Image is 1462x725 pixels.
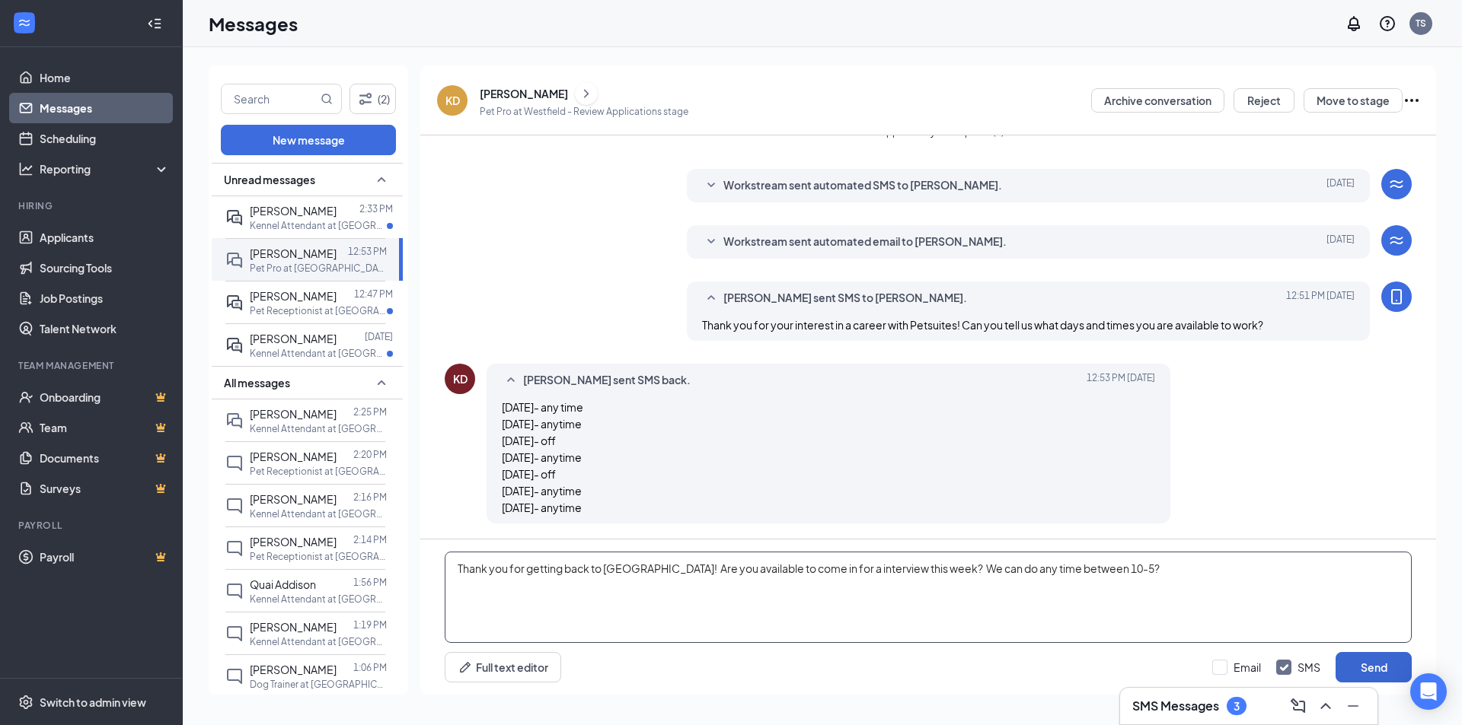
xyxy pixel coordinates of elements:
h3: SMS Messages [1132,698,1219,714]
svg: DoubleChat [225,251,244,269]
span: Workstream sent automated SMS to [PERSON_NAME]. [723,176,1002,195]
p: Kennel Attendant at [GEOGRAPHIC_DATA] [250,347,387,360]
button: Minimize [1341,694,1365,718]
div: Payroll [18,519,167,532]
a: Home [40,62,170,93]
svg: SmallChevronUp [702,289,720,307]
span: [DATE]- any time [DATE]- anytime [DATE]- off [DATE]- anytime [DATE]- off [DATE]- anytime [DATE]- ... [502,400,583,514]
span: Quai Addison [250,577,316,591]
svg: Analysis [18,161,34,176]
p: Pet Receptionist at [GEOGRAPHIC_DATA] [250,465,387,478]
span: [DATE] [1326,176,1355,195]
span: [PERSON_NAME] [250,289,337,303]
svg: MobileSms [1387,288,1406,306]
svg: Minimize [1344,697,1362,715]
p: Pet Pro at [GEOGRAPHIC_DATA] [250,262,387,275]
button: Full text editorPen [445,652,561,682]
svg: ChatInactive [225,539,244,558]
svg: ChatInactive [225,667,244,685]
p: 1:19 PM [353,618,387,631]
p: Kennel Attendant at [GEOGRAPHIC_DATA] [250,219,387,232]
p: 1:56 PM [353,576,387,589]
div: Reporting [40,161,171,176]
a: Messages [40,93,170,123]
svg: QuestionInfo [1378,14,1397,33]
p: 2:33 PM [359,202,393,215]
span: [PERSON_NAME] [250,492,337,506]
p: Kennel Attendant at [GEOGRAPHIC_DATA] [250,635,387,648]
svg: ChatInactive [225,582,244,600]
textarea: Thank you for getting back to [GEOGRAPHIC_DATA]! Are you available to come in for a interview thi... [445,552,1412,643]
span: Unread messages [224,172,315,187]
a: Sourcing Tools [40,253,170,283]
span: [PERSON_NAME] [250,407,337,421]
span: [DATE] [1326,233,1355,251]
svg: DoubleChat [225,412,244,430]
button: ComposeMessage [1286,694,1310,718]
p: Kennel Attendant at [GEOGRAPHIC_DATA] [250,507,387,520]
p: 2:20 PM [353,448,387,461]
p: Pet Receptionist at [GEOGRAPHIC_DATA] [250,550,387,563]
p: Pet Receptionist at [GEOGRAPHIC_DATA] [250,304,387,317]
a: OnboardingCrown [40,382,170,412]
button: Archive conversation [1091,88,1224,113]
span: [PERSON_NAME] [250,246,337,260]
div: Switch to admin view [40,695,146,710]
svg: ChatInactive [225,497,244,515]
p: Pet Pro at Westfield - Review Applications stage [480,105,688,118]
button: ChevronRight [575,82,598,105]
span: [PERSON_NAME] [250,450,337,463]
a: SurveysCrown [40,473,170,504]
a: Applicants [40,222,170,253]
span: [PERSON_NAME] [250,535,337,549]
a: Scheduling [40,123,170,154]
span: [PERSON_NAME] [250,620,337,634]
svg: ComposeMessage [1289,697,1307,715]
svg: Notifications [1345,14,1363,33]
span: [DATE] 12:53 PM [1087,371,1155,390]
svg: SmallChevronUp [502,371,520,390]
svg: ChevronRight [579,84,594,103]
a: Job Postings [40,283,170,313]
div: KD [445,93,460,108]
p: Kennel Attendant at [GEOGRAPHIC_DATA] [250,422,387,435]
span: [PERSON_NAME] sent SMS to [PERSON_NAME]. [723,289,967,307]
span: [PERSON_NAME] [250,332,337,345]
svg: Pen [458,660,473,675]
button: Send [1336,652,1412,682]
input: Search [222,84,318,113]
svg: SmallChevronDown [702,233,720,251]
svg: ChevronUp [1317,697,1335,715]
a: TeamCrown [40,412,170,443]
span: [DATE] 12:51 PM [1286,289,1355,307]
div: [PERSON_NAME] [480,86,568,101]
svg: Collapse [147,16,162,31]
a: PayrollCrown [40,542,170,572]
button: New message [221,125,396,155]
svg: WorkstreamLogo [1387,175,1406,193]
svg: Filter [356,90,375,108]
p: Dog Trainer at [GEOGRAPHIC_DATA] [250,678,387,691]
svg: SmallChevronUp [372,170,391,189]
span: [PERSON_NAME] sent SMS back. [523,371,691,390]
svg: Settings [18,695,34,710]
button: ChevronUp [1314,694,1338,718]
span: Workstream sent automated email to [PERSON_NAME]. [723,233,1007,251]
div: Open Intercom Messenger [1410,673,1447,710]
svg: ChatInactive [225,625,244,643]
p: 12:53 PM [348,245,387,258]
p: 2:25 PM [353,405,387,418]
span: Thank you for your interest in a career with Petsuites! Can you tell us what days and times you a... [702,318,1263,332]
svg: SmallChevronDown [702,176,720,195]
div: TS [1416,17,1426,30]
span: [PERSON_NAME] [250,204,337,218]
svg: ActiveDoubleChat [225,336,244,355]
button: Reject [1234,88,1294,113]
button: Move to stage [1304,88,1403,113]
div: 3 [1234,700,1240,713]
svg: WorkstreamLogo [1387,231,1406,250]
p: 2:16 PM [353,491,387,504]
h1: Messages [209,11,298,37]
a: DocumentsCrown [40,443,170,473]
p: Kennel Attendant at [GEOGRAPHIC_DATA] [250,593,387,606]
